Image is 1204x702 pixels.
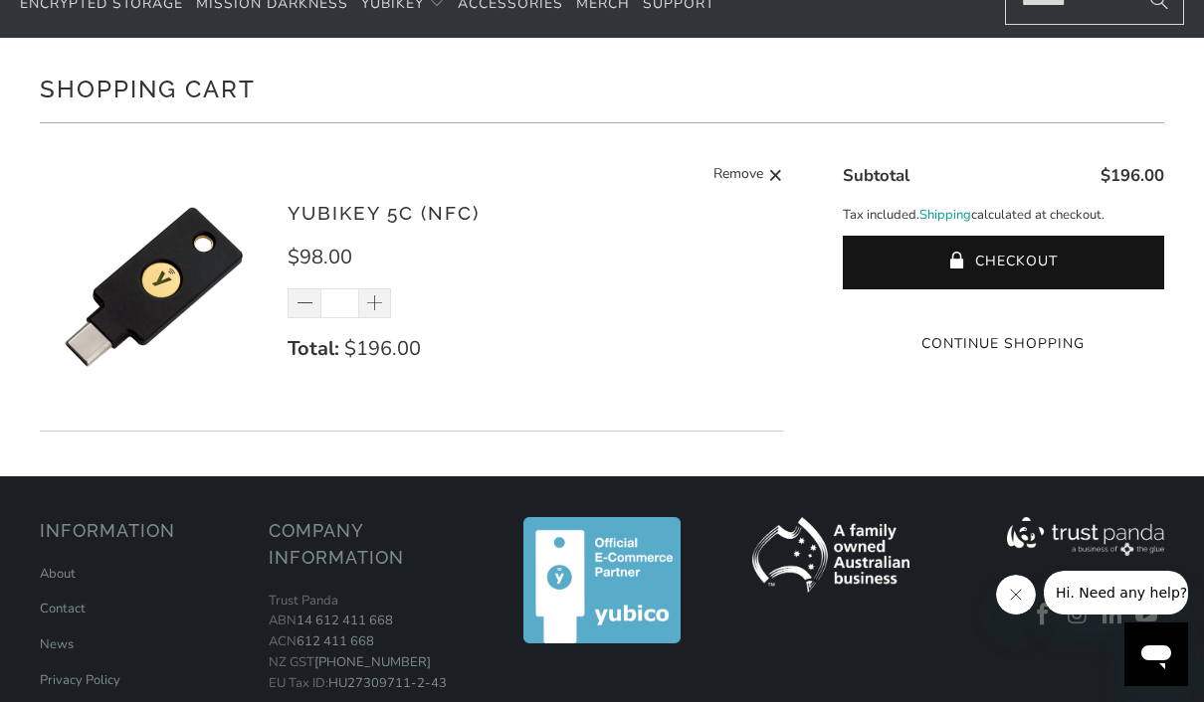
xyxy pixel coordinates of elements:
[328,674,447,692] a: HU27309711-2-43
[40,635,74,653] a: News
[1064,603,1094,628] a: Trust Panda Australia on Instagram
[288,244,352,270] span: $98.00
[843,333,1164,355] a: Continue Shopping
[40,68,1164,107] h1: Shopping Cart
[297,612,393,629] a: 14 612 411 668
[1124,622,1188,686] iframe: Button to launch messaging window
[843,205,1164,226] p: Tax included. calculated at checkout.
[713,163,763,188] span: Remove
[1132,603,1162,628] a: Trust Panda Australia on YouTube
[40,671,120,689] a: Privacy Policy
[344,335,421,362] span: $196.00
[288,202,480,224] a: YubiKey 5C (NFC)
[713,163,783,188] a: Remove
[1101,164,1164,187] span: $196.00
[843,236,1164,289] button: Checkout
[40,565,76,583] a: About
[314,653,431,671] a: [PHONE_NUMBER]
[297,632,374,650] a: 612 411 668
[919,205,971,226] a: Shipping
[40,173,268,401] img: YubiKey 5C (NFC)
[1044,571,1188,614] iframe: Message from company
[996,575,1036,614] iframe: Close message
[1029,603,1059,628] a: Trust Panda Australia on Facebook
[843,164,909,187] span: Subtotal
[40,600,86,617] a: Contact
[288,335,339,362] strong: Total:
[1098,603,1127,628] a: Trust Panda Australia on LinkedIn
